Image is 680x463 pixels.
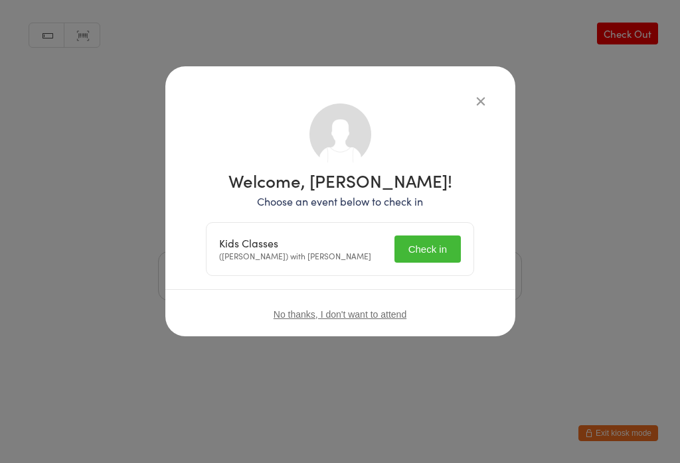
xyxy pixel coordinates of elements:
[274,309,406,320] button: No thanks, I don't want to attend
[309,103,371,165] img: no_photo.png
[206,194,474,209] p: Choose an event below to check in
[219,237,371,249] div: Kids Classes
[394,235,461,263] button: Check in
[206,172,474,189] h1: Welcome, [PERSON_NAME]!
[219,237,371,262] div: ([PERSON_NAME]) with [PERSON_NAME]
